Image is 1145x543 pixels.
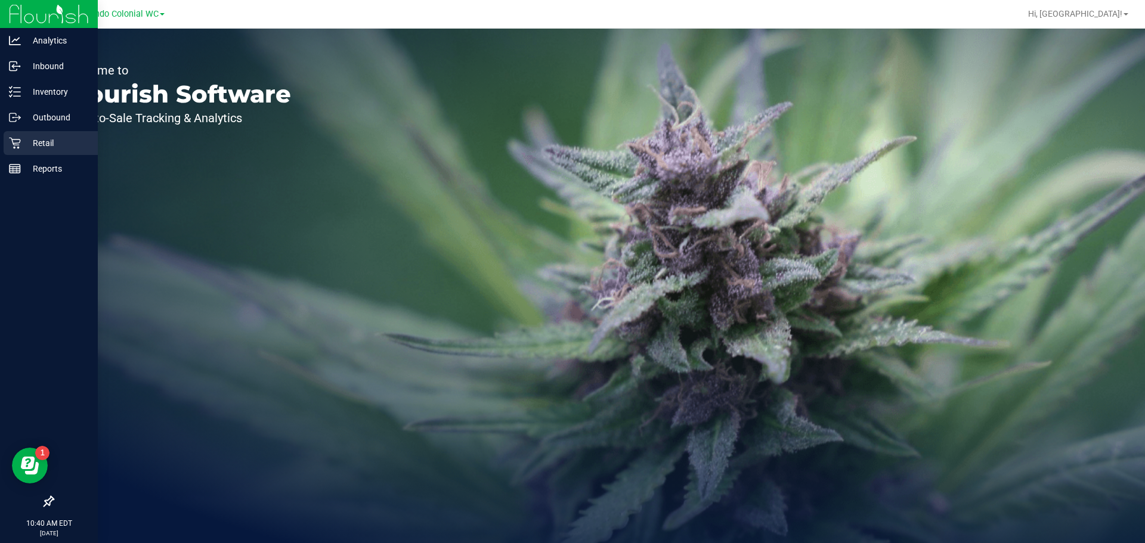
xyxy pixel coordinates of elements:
[79,9,159,19] span: Orlando Colonial WC
[5,518,92,529] p: 10:40 AM EDT
[21,162,92,176] p: Reports
[1028,9,1122,18] span: Hi, [GEOGRAPHIC_DATA]!
[9,137,21,149] inline-svg: Retail
[21,33,92,48] p: Analytics
[64,82,291,106] p: Flourish Software
[21,85,92,99] p: Inventory
[9,111,21,123] inline-svg: Outbound
[9,86,21,98] inline-svg: Inventory
[12,448,48,483] iframe: Resource center
[64,112,291,124] p: Seed-to-Sale Tracking & Analytics
[35,446,49,460] iframe: Resource center unread badge
[5,529,92,538] p: [DATE]
[21,59,92,73] p: Inbound
[9,60,21,72] inline-svg: Inbound
[9,35,21,46] inline-svg: Analytics
[64,64,291,76] p: Welcome to
[21,110,92,125] p: Outbound
[9,163,21,175] inline-svg: Reports
[21,136,92,150] p: Retail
